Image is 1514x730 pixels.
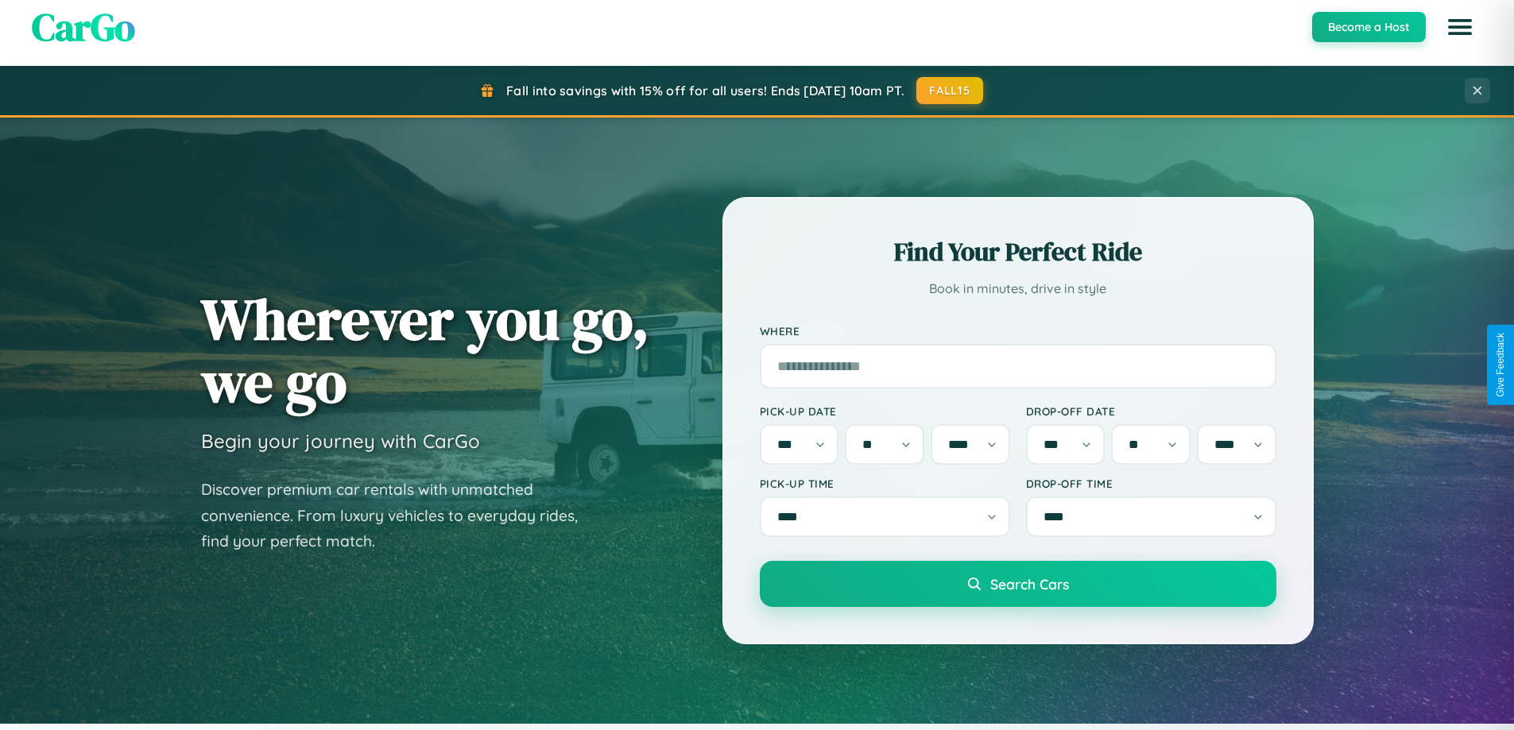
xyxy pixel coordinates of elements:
button: FALL15 [916,77,983,104]
span: CarGo [32,1,135,53]
h1: Wherever you go, we go [201,288,649,413]
label: Pick-up Time [760,477,1010,490]
label: Drop-off Time [1026,477,1276,490]
button: Search Cars [760,561,1276,607]
label: Drop-off Date [1026,404,1276,418]
label: Where [760,324,1276,338]
label: Pick-up Date [760,404,1010,418]
p: Book in minutes, drive in style [760,277,1276,300]
div: Give Feedback [1495,333,1506,397]
h2: Find Your Perfect Ride [760,234,1276,269]
h3: Begin your journey with CarGo [201,429,480,453]
button: Open menu [1438,5,1482,49]
span: Fall into savings with 15% off for all users! Ends [DATE] 10am PT. [506,83,904,98]
button: Become a Host [1312,12,1426,42]
p: Discover premium car rentals with unmatched convenience. From luxury vehicles to everyday rides, ... [201,477,598,554]
span: Search Cars [990,575,1069,593]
